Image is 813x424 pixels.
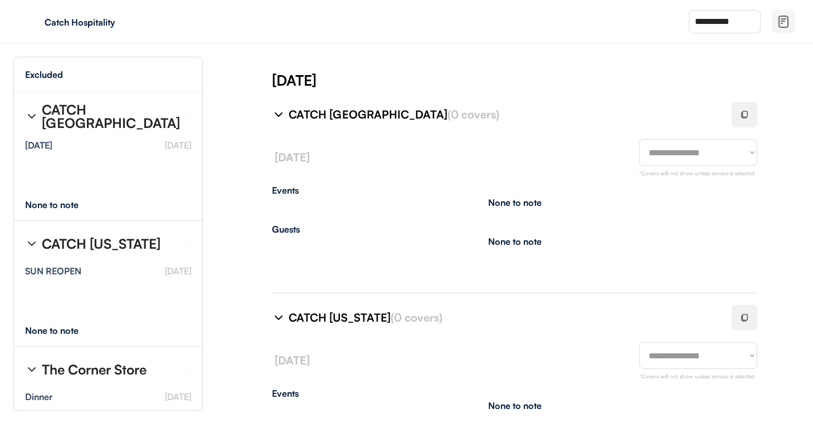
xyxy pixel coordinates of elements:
font: [DATE] [165,265,191,277]
div: SUN REOPEN [25,267,81,275]
font: (0 covers) [447,107,499,121]
font: [DATE] [165,391,191,402]
div: Events [272,389,757,398]
div: Catch Hospitality [45,18,185,27]
div: Excluded [25,70,63,79]
font: *Covers will not show unless service is selected [639,373,754,379]
div: None to note [488,237,542,246]
img: chevron-right%20%281%29.svg [25,237,38,250]
div: [DATE] [25,141,52,150]
div: None to note [25,200,99,209]
font: (0 covers) [391,310,442,324]
img: yH5BAEAAAAALAAAAAABAAEAAAIBRAA7 [22,13,40,31]
div: None to note [488,401,542,410]
img: file-02.svg [777,15,790,28]
div: The Corner Store [42,363,147,376]
div: CATCH [GEOGRAPHIC_DATA] [42,103,181,130]
div: CATCH [US_STATE] [289,310,718,326]
div: CATCH [GEOGRAPHIC_DATA] [289,107,718,122]
div: None to note [488,198,542,207]
div: None to note [25,326,99,335]
font: *Covers will not show unless service is selected [639,170,754,176]
div: Guests [272,225,757,234]
div: [DATE] [272,70,813,90]
font: [DATE] [275,353,310,367]
font: [DATE] [275,150,310,164]
div: Events [272,186,757,195]
div: CATCH [US_STATE] [42,237,160,250]
img: chevron-right%20%281%29.svg [25,110,38,123]
div: Dinner [25,392,52,401]
img: chevron-right%20%281%29.svg [272,311,285,324]
img: chevron-right%20%281%29.svg [272,108,285,121]
img: chevron-right%20%281%29.svg [25,363,38,376]
font: [DATE] [165,140,191,151]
